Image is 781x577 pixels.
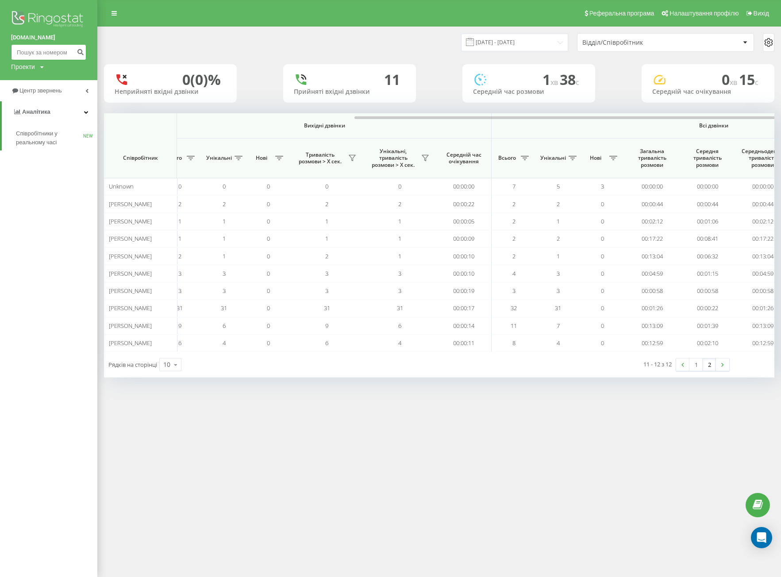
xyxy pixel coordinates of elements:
[624,247,680,265] td: 00:13:04
[178,269,181,277] span: 3
[267,217,270,225] span: 0
[178,217,181,225] span: 1
[182,71,221,88] div: 0 (0)%
[473,88,585,96] div: Середній час розмови
[109,217,152,225] span: [PERSON_NAME]
[325,182,328,190] span: 0
[221,304,227,312] span: 31
[496,154,518,162] span: Всього
[751,527,772,548] div: Open Intercom Messenger
[557,217,560,225] span: 1
[109,304,152,312] span: [PERSON_NAME]
[11,62,35,71] div: Проекти
[511,322,517,330] span: 11
[436,300,492,317] td: 00:00:17
[223,182,226,190] span: 0
[11,44,86,60] input: Пошук за номером
[512,339,516,347] span: 8
[557,252,560,260] span: 1
[550,77,560,87] span: хв
[163,360,170,369] div: 10
[601,235,604,242] span: 0
[754,10,769,17] span: Вихід
[178,182,181,190] span: 0
[601,182,604,190] span: 3
[680,265,735,282] td: 00:01:15
[398,287,401,295] span: 3
[512,217,516,225] span: 2
[582,39,688,46] div: Відділ/Співробітник
[112,154,169,162] span: Співробітник
[178,122,471,129] span: Вихідні дзвінки
[560,70,579,89] span: 38
[223,252,226,260] span: 1
[398,182,401,190] span: 0
[223,269,226,277] span: 3
[436,265,492,282] td: 00:00:10
[16,126,97,150] a: Співробітники у реальному часіNEW
[109,339,152,347] span: [PERSON_NAME]
[115,88,226,96] div: Неприйняті вхідні дзвінки
[178,235,181,242] span: 1
[680,213,735,230] td: 00:01:06
[324,304,330,312] span: 31
[109,235,152,242] span: [PERSON_NAME]
[109,322,152,330] span: [PERSON_NAME]
[557,235,560,242] span: 2
[703,358,716,371] a: 2
[643,360,672,369] div: 11 - 12 з 12
[722,70,739,89] span: 0
[368,148,419,169] span: Унікальні, тривалість розмови > Х сек.
[398,252,401,260] span: 1
[540,154,566,162] span: Унікальні
[397,304,403,312] span: 31
[267,235,270,242] span: 0
[652,88,764,96] div: Середній час очікування
[557,200,560,208] span: 2
[109,252,152,260] span: [PERSON_NAME]
[267,322,270,330] span: 0
[680,300,735,317] td: 00:00:22
[325,217,328,225] span: 1
[11,33,86,42] a: [DOMAIN_NAME]
[398,269,401,277] span: 3
[436,230,492,247] td: 00:00:09
[576,77,579,87] span: c
[601,269,604,277] span: 0
[557,287,560,295] span: 3
[206,154,232,162] span: Унікальні
[601,287,604,295] span: 0
[686,148,728,169] span: Середня тривалість розмови
[601,322,604,330] span: 0
[178,339,181,347] span: 6
[436,247,492,265] td: 00:00:10
[557,322,560,330] span: 7
[295,151,346,165] span: Тривалість розмови > Х сек.
[680,195,735,212] td: 00:00:44
[294,88,405,96] div: Прийняті вхідні дзвінки
[223,287,226,295] span: 3
[436,335,492,352] td: 00:00:11
[680,335,735,352] td: 00:02:10
[109,287,152,295] span: [PERSON_NAME]
[178,252,181,260] span: 2
[624,265,680,282] td: 00:04:59
[443,151,485,165] span: Середній час очікування
[436,195,492,212] td: 00:00:22
[398,217,401,225] span: 1
[325,287,328,295] span: 3
[601,339,604,347] span: 0
[624,300,680,317] td: 00:01:26
[11,9,86,31] img: Ringostat logo
[680,282,735,300] td: 00:00:58
[436,317,492,335] td: 00:00:14
[624,195,680,212] td: 00:00:44
[512,182,516,190] span: 7
[267,182,270,190] span: 0
[325,235,328,242] span: 1
[601,252,604,260] span: 0
[398,322,401,330] span: 6
[631,148,673,169] span: Загальна тривалість розмови
[542,70,560,89] span: 1
[108,361,157,369] span: Рядків на сторінці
